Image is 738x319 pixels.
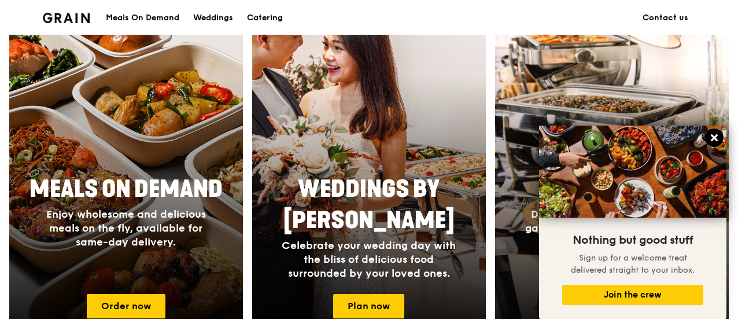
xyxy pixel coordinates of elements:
[573,233,693,247] span: Nothing but good stuff
[333,294,404,318] a: Plan now
[539,126,726,218] img: DSC07876-Edit02-Large.jpeg
[43,13,90,23] img: Grain
[46,208,206,248] span: Enjoy wholesome and delicious meals on the fly, available for same-day delivery.
[705,129,724,147] button: Close
[87,294,165,318] a: Order now
[106,1,179,35] div: Meals On Demand
[247,1,283,35] div: Catering
[571,253,695,275] span: Sign up for a welcome treat delivered straight to your inbox.
[283,175,455,234] span: Weddings by [PERSON_NAME]
[562,285,703,305] button: Join the crew
[636,1,695,35] a: Contact us
[186,1,240,35] a: Weddings
[29,175,223,203] span: Meals On Demand
[282,239,456,280] span: Celebrate your wedding day with the bliss of delicious food surrounded by your loved ones.
[193,1,233,35] div: Weddings
[240,1,290,35] a: Catering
